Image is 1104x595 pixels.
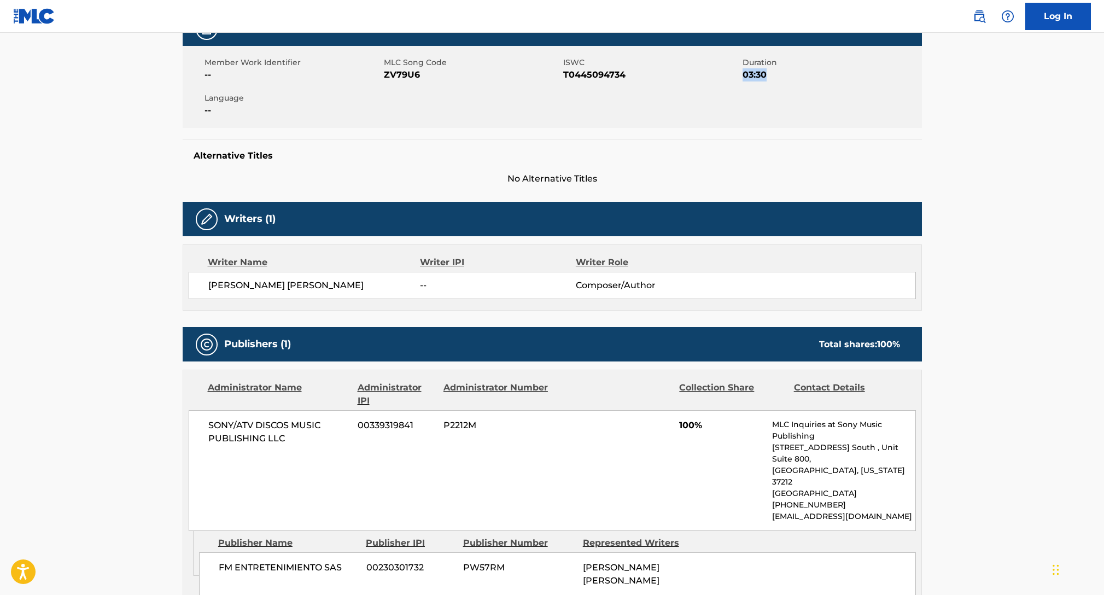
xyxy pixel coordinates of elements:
[772,465,915,488] p: [GEOGRAPHIC_DATA], [US_STATE] 37212
[679,381,785,407] div: Collection Share
[200,213,213,226] img: Writers
[1025,3,1091,30] a: Log In
[463,536,575,550] div: Publisher Number
[772,511,915,522] p: [EMAIL_ADDRESS][DOMAIN_NAME]
[205,57,381,68] span: Member Work Identifier
[358,381,435,407] div: Administrator IPI
[384,57,560,68] span: MLC Song Code
[208,419,350,445] span: SONY/ATV DISCOS MUSIC PUBLISHING LLC
[576,279,717,292] span: Composer/Author
[794,381,900,407] div: Contact Details
[208,279,420,292] span: [PERSON_NAME] [PERSON_NAME]
[819,338,900,351] div: Total shares:
[358,419,435,432] span: 00339319841
[420,256,576,269] div: Writer IPI
[205,68,381,81] span: --
[968,5,990,27] a: Public Search
[997,5,1019,27] div: Help
[420,279,575,292] span: --
[366,536,455,550] div: Publisher IPI
[218,536,358,550] div: Publisher Name
[772,419,915,442] p: MLC Inquiries at Sony Music Publishing
[1001,10,1014,23] img: help
[183,172,922,185] span: No Alternative Titles
[208,256,420,269] div: Writer Name
[743,68,919,81] span: 03:30
[205,104,381,117] span: --
[583,562,659,586] span: [PERSON_NAME] [PERSON_NAME]
[224,213,276,225] h5: Writers (1)
[772,488,915,499] p: [GEOGRAPHIC_DATA]
[973,10,986,23] img: search
[743,57,919,68] span: Duration
[1049,542,1104,595] iframe: Chat Widget
[443,419,550,432] span: P2212M
[224,338,291,351] h5: Publishers (1)
[563,57,740,68] span: ISWC
[443,381,550,407] div: Administrator Number
[219,561,358,574] span: FM ENTRETENIMIENTO SAS
[200,338,213,351] img: Publishers
[194,150,911,161] h5: Alternative Titles
[1053,553,1059,586] div: Arrastrar
[1049,542,1104,595] div: Widget de chat
[772,442,915,465] p: [STREET_ADDRESS] South , Unit Suite 800,
[583,536,694,550] div: Represented Writers
[366,561,455,574] span: 00230301732
[576,256,717,269] div: Writer Role
[563,68,740,81] span: T0445094734
[13,8,55,24] img: MLC Logo
[463,561,575,574] span: PW57RM
[384,68,560,81] span: ZV79U6
[877,339,900,349] span: 100 %
[205,92,381,104] span: Language
[679,419,764,432] span: 100%
[772,499,915,511] p: [PHONE_NUMBER]
[208,381,349,407] div: Administrator Name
